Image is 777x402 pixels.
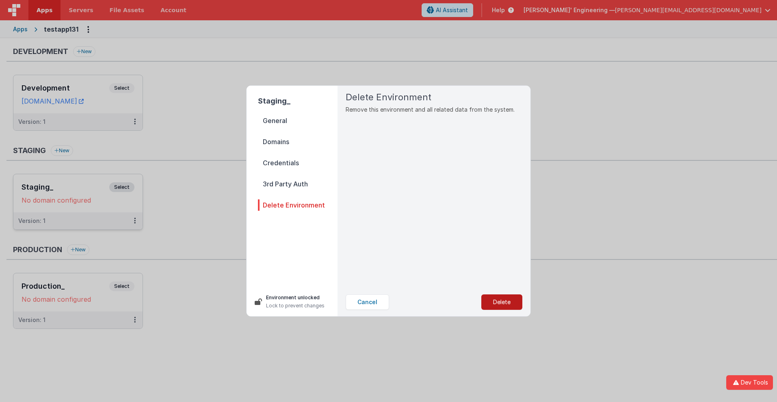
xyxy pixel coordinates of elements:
[258,136,338,147] span: Domains
[346,105,522,114] p: Remove this environment and all related data from the system.
[346,92,522,102] h2: Delete Environment
[258,95,338,107] h2: Staging_
[346,294,389,310] button: Cancel
[258,115,338,126] span: General
[258,199,338,211] span: Delete Environment
[266,302,325,310] p: Lock to prevent changes
[266,294,325,302] p: Environment unlocked
[258,178,338,190] span: 3rd Party Auth
[726,375,773,390] button: Dev Tools
[481,294,522,310] button: Delete
[258,157,338,169] span: Credentials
